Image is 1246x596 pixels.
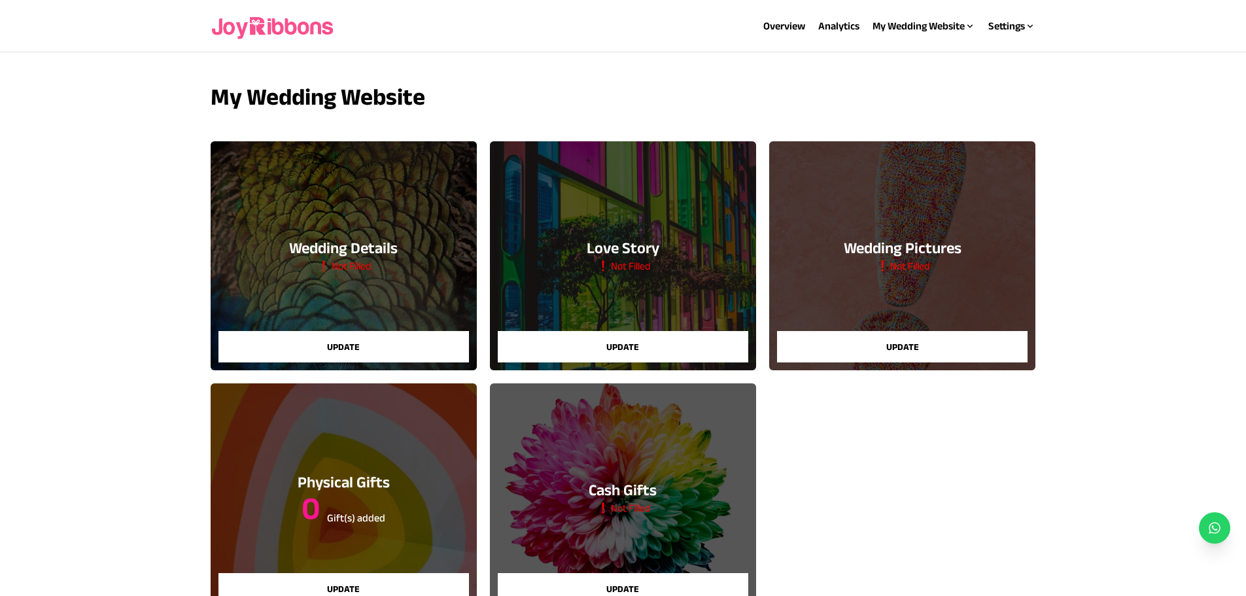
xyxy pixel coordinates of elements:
[589,480,657,500] h3: Cash Gifts
[316,258,372,274] h5: Not Filled
[211,5,336,47] img: joyribbons
[211,141,477,370] a: Wedding DetailsNot FilledUpdate
[589,500,657,516] h5: Not Filled
[818,20,859,31] a: Analytics
[595,258,651,274] h5: Not Filled
[218,331,469,362] button: Update
[289,237,398,258] h3: Wedding Details
[988,18,1035,34] div: Settings
[298,472,390,493] h3: Physical Gifts
[777,331,1028,362] button: Update
[769,141,1035,370] a: Wedding PicturesNot FilledUpdate
[490,141,756,370] a: Love StoryNot FilledUpdate
[873,18,975,34] div: My Wedding Website
[498,331,748,362] button: Update
[844,237,961,258] h3: Wedding Pictures
[327,512,385,523] sub: Gift(s) added
[298,493,390,524] h3: 0
[211,84,1036,110] h3: My Wedding Website
[763,20,805,31] a: Overview
[874,258,930,274] h5: Not Filled
[587,237,659,258] h3: Love Story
